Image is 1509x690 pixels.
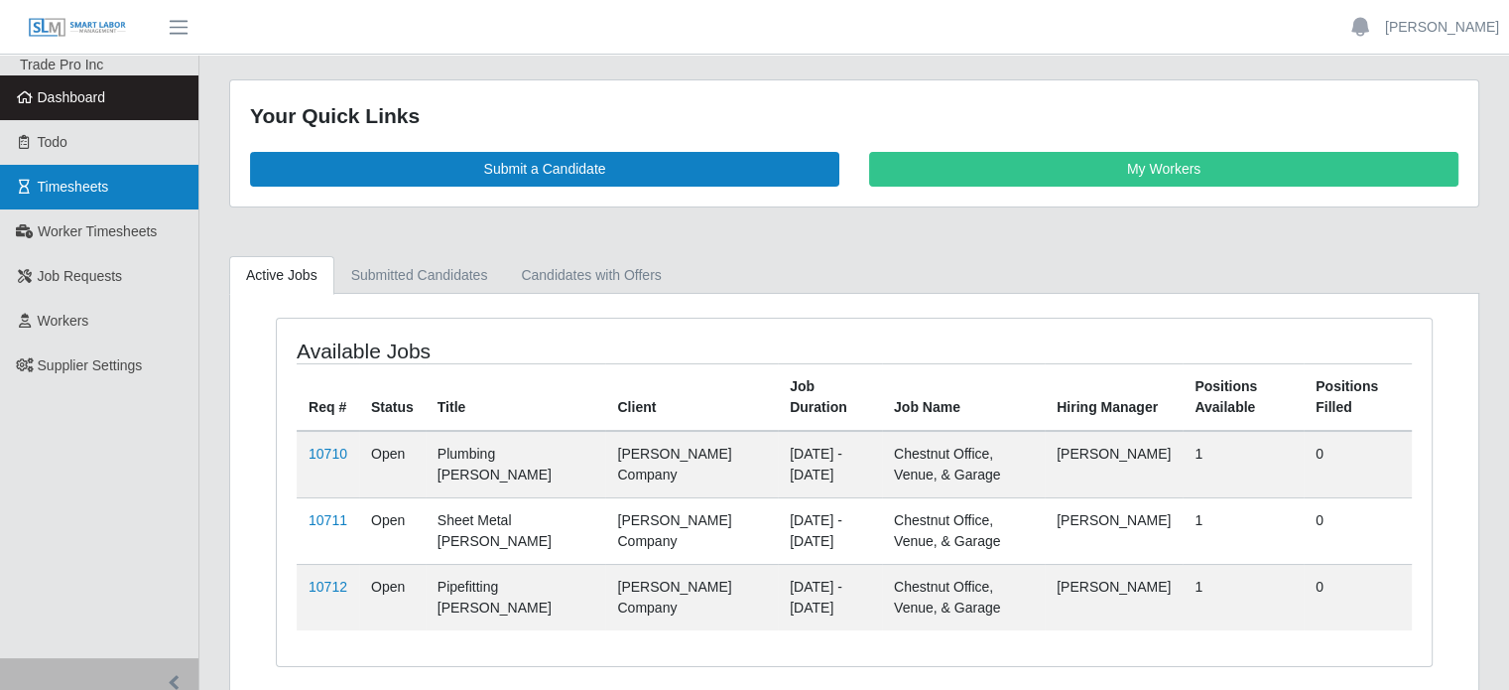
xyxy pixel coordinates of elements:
td: Plumbing [PERSON_NAME] [426,431,606,498]
a: Submit a Candidate [250,152,839,187]
span: Worker Timesheets [38,223,157,239]
th: Hiring Manager [1045,363,1183,431]
td: 1 [1183,431,1304,498]
span: Dashboard [38,89,106,105]
td: Chestnut Office, Venue, & Garage [882,431,1045,498]
td: [PERSON_NAME] Company [605,564,778,630]
td: 0 [1304,431,1412,498]
th: Status [359,363,426,431]
a: My Workers [869,152,1458,187]
td: [DATE] - [DATE] [778,497,882,564]
span: Todo [38,134,67,150]
a: Submitted Candidates [334,256,505,295]
a: 10711 [309,512,347,528]
td: Chestnut Office, Venue, & Garage [882,497,1045,564]
td: Open [359,564,426,630]
td: Open [359,497,426,564]
th: Job Duration [778,363,882,431]
th: Positions Filled [1304,363,1412,431]
a: Candidates with Offers [504,256,678,295]
th: Positions Available [1183,363,1304,431]
td: [PERSON_NAME] Company [605,497,778,564]
th: Client [605,363,778,431]
span: Workers [38,313,89,329]
h4: Available Jobs [297,339,744,363]
a: 10710 [309,446,347,462]
td: Open [359,431,426,498]
td: 1 [1183,497,1304,564]
td: [PERSON_NAME] [1045,497,1183,564]
td: [PERSON_NAME] [1045,564,1183,630]
th: Job Name [882,363,1045,431]
td: [PERSON_NAME] [1045,431,1183,498]
a: [PERSON_NAME] [1385,17,1499,38]
td: 0 [1304,497,1412,564]
th: Title [426,363,606,431]
span: Timesheets [38,179,109,195]
td: [DATE] - [DATE] [778,564,882,630]
td: 0 [1304,564,1412,630]
td: [DATE] - [DATE] [778,431,882,498]
a: 10712 [309,579,347,595]
span: Trade Pro Inc [20,57,103,72]
td: Pipefitting [PERSON_NAME] [426,564,606,630]
td: Chestnut Office, Venue, & Garage [882,564,1045,630]
span: Supplier Settings [38,357,143,373]
td: 1 [1183,564,1304,630]
span: Job Requests [38,268,123,284]
div: Your Quick Links [250,100,1458,132]
td: Sheet Metal [PERSON_NAME] [426,497,606,564]
th: Req # [297,363,359,431]
td: [PERSON_NAME] Company [605,431,778,498]
a: Active Jobs [229,256,334,295]
img: SLM Logo [28,17,127,39]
